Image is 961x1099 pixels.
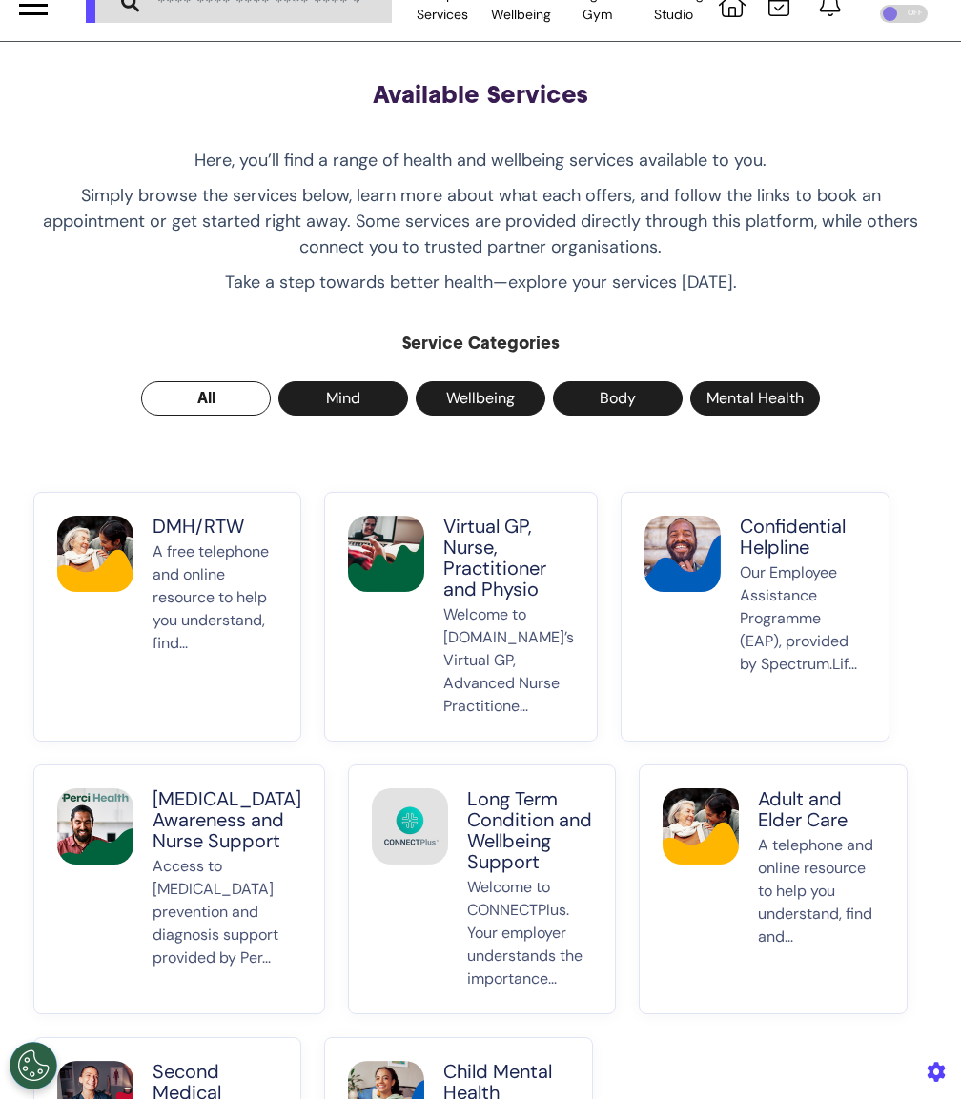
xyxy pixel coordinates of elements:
p: Take a step towards better health—explore your services [DATE]. [33,270,928,295]
button: All [141,381,271,416]
button: Wellbeing [416,381,545,416]
button: Open Preferences [10,1042,57,1089]
p: Adult and Elder Care [758,788,883,830]
h2: Service Categories [33,334,928,355]
p: Access to [MEDICAL_DATA] prevention and diagnosis support provided by Per... [153,855,301,990]
img: DMH/RTW [57,516,133,592]
p: A free telephone and online resource to help you understand, find... [153,540,277,718]
p: Virtual GP, Nurse, Practitioner and Physio [443,516,574,600]
img: Adult and Elder Care [663,788,739,865]
p: Welcome to CONNECTPlus. Your employer understands the importance... [467,876,592,990]
p: Here, you’ll find a range of health and wellbeing services available to you. [33,148,928,173]
button: Mental Health [690,381,820,416]
img: Confidential Helpline [644,516,721,592]
button: Cancer Awareness and Nurse Support[MEDICAL_DATA] Awareness and Nurse SupportAccess to [MEDICAL_DA... [33,764,325,1014]
img: Cancer Awareness and Nurse Support [57,788,133,865]
p: Simply browse the services below, learn more about what each offers, and follow the links to book... [33,183,928,260]
button: Confidential HelplineConfidential HelplineOur Employee Assistance Programme (EAP), provided by Sp... [621,492,889,742]
button: Adult and Elder CareAdult and Elder CareA telephone and online resource to help you understand, f... [639,764,907,1014]
p: A telephone and online resource to help you understand, find and... [758,834,883,990]
p: Confidential Helpline [740,516,865,558]
p: [MEDICAL_DATA] Awareness and Nurse Support [153,788,301,851]
button: Virtual GP, Nurse, Practitioner and PhysioVirtual GP, Nurse, Practitioner and PhysioWelcome to [D... [324,492,598,742]
h1: Available Services [33,80,928,110]
button: Mind [278,381,408,416]
p: DMH/RTW [153,516,277,537]
p: Welcome to [DOMAIN_NAME]’s Virtual GP, Advanced Nurse Practitione... [443,603,574,718]
div: OFF [880,5,928,23]
p: Long Term Condition and Wellbeing Support [467,788,592,872]
img: Virtual GP, Nurse, Practitioner and Physio [348,516,424,592]
img: Long Term Condition and Wellbeing Support [372,788,448,865]
button: Long Term Condition and Wellbeing SupportLong Term Condition and Wellbeing SupportWelcome to CONN... [348,764,616,1014]
p: Our Employee Assistance Programme (EAP), provided by Spectrum.Lif... [740,561,865,718]
button: Body [553,381,683,416]
button: DMH/RTWDMH/RTWA free telephone and online resource to help you understand, find... [33,492,301,742]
